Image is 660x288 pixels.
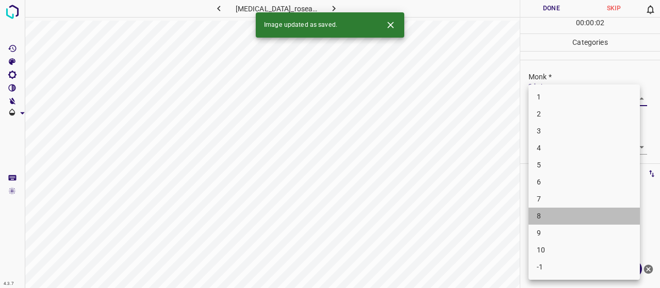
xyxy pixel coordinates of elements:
li: 3 [529,123,640,140]
span: Image updated as saved. [264,21,337,30]
li: 8 [529,208,640,225]
li: 1 [529,89,640,106]
li: 7 [529,191,640,208]
li: 10 [529,242,640,259]
li: 9 [529,225,640,242]
li: 5 [529,157,640,174]
li: 4 [529,140,640,157]
li: 6 [529,174,640,191]
button: Close [381,15,400,35]
li: -1 [529,259,640,276]
li: 2 [529,106,640,123]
